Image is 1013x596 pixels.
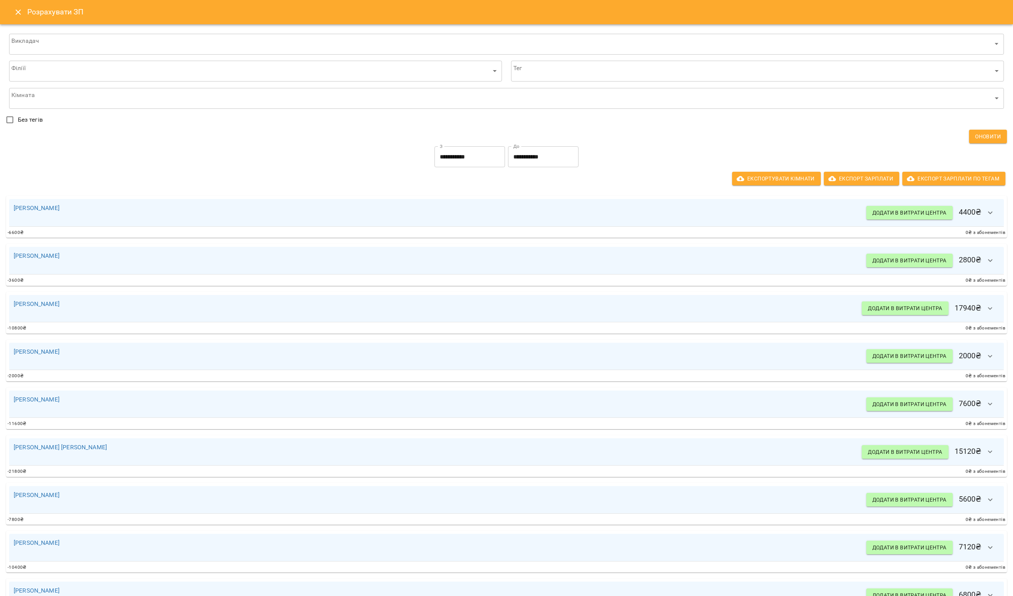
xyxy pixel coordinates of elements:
[866,251,999,270] h6: 2800 ₴
[8,468,27,475] span: -21800 ₴
[8,516,24,524] span: -7800 ₴
[862,443,999,461] h6: 15120 ₴
[902,172,1005,185] button: Експорт Зарплати по тегам
[966,325,1005,332] span: 0 ₴ з абонементів
[966,229,1005,237] span: 0 ₴ з абонементів
[862,301,948,315] button: Додати в витрати центра
[738,174,815,183] span: Експортувати кімнати
[862,445,948,459] button: Додати в витрати центра
[862,300,999,318] h6: 17940 ₴
[8,420,27,428] span: -11600 ₴
[866,395,999,413] h6: 7600 ₴
[866,541,953,554] button: Додати в витрати центра
[18,115,43,124] span: Без тегів
[14,491,60,499] a: [PERSON_NAME]
[872,495,947,504] span: Додати в витрати центра
[8,564,27,571] span: -10400 ₴
[866,349,953,363] button: Додати в витрати центра
[14,348,60,355] a: [PERSON_NAME]
[9,61,502,82] div: ​
[966,372,1005,380] span: 0 ₴ з абонементів
[966,564,1005,571] span: 0 ₴ з абонементів
[511,61,1004,82] div: ​
[27,6,1004,18] h6: Розрахувати ЗП
[866,538,999,557] h6: 7120 ₴
[872,400,947,409] span: Додати в витрати центра
[14,539,60,546] a: [PERSON_NAME]
[732,172,821,185] button: Експортувати кімнати
[8,325,27,332] span: -10800 ₴
[866,491,999,509] h6: 5600 ₴
[866,493,953,507] button: Додати в витрати центра
[872,351,947,361] span: Додати в витрати центра
[872,208,947,217] span: Додати в витрати центра
[9,88,1004,109] div: ​
[866,206,953,220] button: Додати в витрати центра
[14,587,60,594] a: [PERSON_NAME]
[966,420,1005,428] span: 0 ₴ з абонементів
[872,256,947,265] span: Додати в витрати центра
[14,252,60,259] a: [PERSON_NAME]
[908,174,999,183] span: Експорт Зарплати по тегам
[866,347,999,365] h6: 2000 ₴
[14,204,60,212] a: [PERSON_NAME]
[8,229,24,237] span: -6600 ₴
[868,447,942,456] span: Додати в витрати центра
[868,304,942,313] span: Додати в витрати центра
[966,516,1005,524] span: 0 ₴ з абонементів
[975,132,1001,141] span: Оновити
[8,277,24,284] span: -3600 ₴
[969,130,1007,143] button: Оновити
[872,543,947,552] span: Додати в витрати центра
[830,174,893,183] span: Експорт Зарплати
[9,3,27,21] button: Close
[14,396,60,403] a: [PERSON_NAME]
[9,33,1004,55] div: ​
[966,277,1005,284] span: 0 ₴ з абонементів
[866,204,999,222] h6: 4400 ₴
[824,172,899,185] button: Експорт Зарплати
[966,468,1005,475] span: 0 ₴ з абонементів
[866,254,953,267] button: Додати в витрати центра
[8,372,24,380] span: -2000 ₴
[14,444,107,451] a: [PERSON_NAME] [PERSON_NAME]
[14,300,60,307] a: [PERSON_NAME]
[866,397,953,411] button: Додати в витрати центра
